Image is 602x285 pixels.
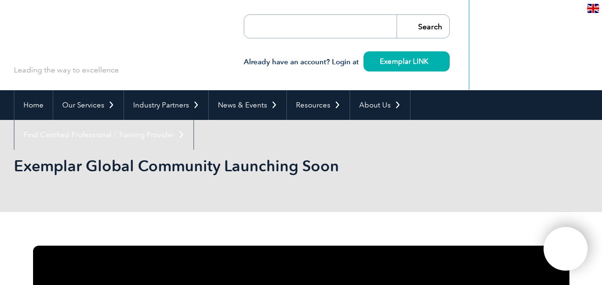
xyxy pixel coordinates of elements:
[363,51,450,71] a: Exemplar LINK
[209,90,286,120] a: News & Events
[244,56,450,68] h3: Already have an account? Login at
[587,4,599,13] img: en
[14,120,193,150] a: Find Certified Professional / Training Provider
[397,15,449,38] input: Search
[14,65,119,75] p: Leading the way to excellence
[14,90,53,120] a: Home
[287,90,350,120] a: Resources
[14,158,416,174] h2: Exemplar Global Community Launching Soon
[428,59,433,64] img: svg+xml;nitro-empty-id=MzUxOjIzMg==-1;base64,PHN2ZyB2aWV3Qm94PSIwIDAgMTEgMTEiIHdpZHRoPSIxMSIgaGVp...
[124,90,208,120] a: Industry Partners
[350,90,410,120] a: About Us
[53,90,124,120] a: Our Services
[554,237,578,261] img: svg+xml;nitro-empty-id=MTMzODoxMTY=-1;base64,PHN2ZyB2aWV3Qm94PSIwIDAgNDAwIDQwMCIgd2lkdGg9IjQwMCIg...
